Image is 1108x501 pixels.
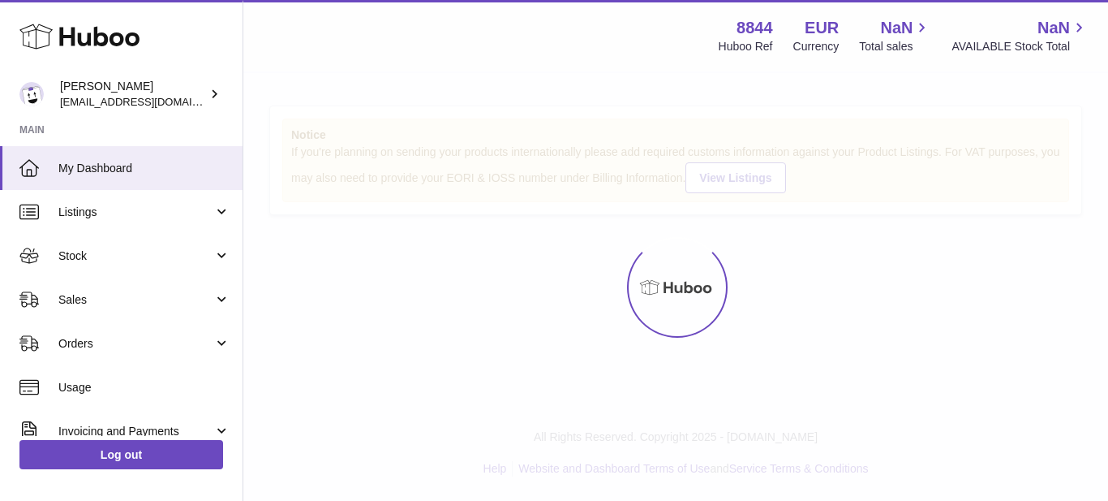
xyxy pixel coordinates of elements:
[58,248,213,264] span: Stock
[951,17,1089,54] a: NaN AVAILABLE Stock Total
[58,205,213,220] span: Listings
[805,17,839,39] strong: EUR
[859,17,931,54] a: NaN Total sales
[58,424,213,439] span: Invoicing and Payments
[880,17,913,39] span: NaN
[60,79,206,110] div: [PERSON_NAME]
[1037,17,1070,39] span: NaN
[58,336,213,352] span: Orders
[859,39,931,54] span: Total sales
[719,39,773,54] div: Huboo Ref
[60,95,238,108] span: [EMAIL_ADDRESS][DOMAIN_NAME]
[58,161,230,176] span: My Dashboard
[58,292,213,308] span: Sales
[19,82,44,106] img: Ruytersb@gmail.com
[793,39,840,54] div: Currency
[737,17,773,39] strong: 8844
[58,380,230,395] span: Usage
[19,440,223,469] a: Log out
[951,39,1089,54] span: AVAILABLE Stock Total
